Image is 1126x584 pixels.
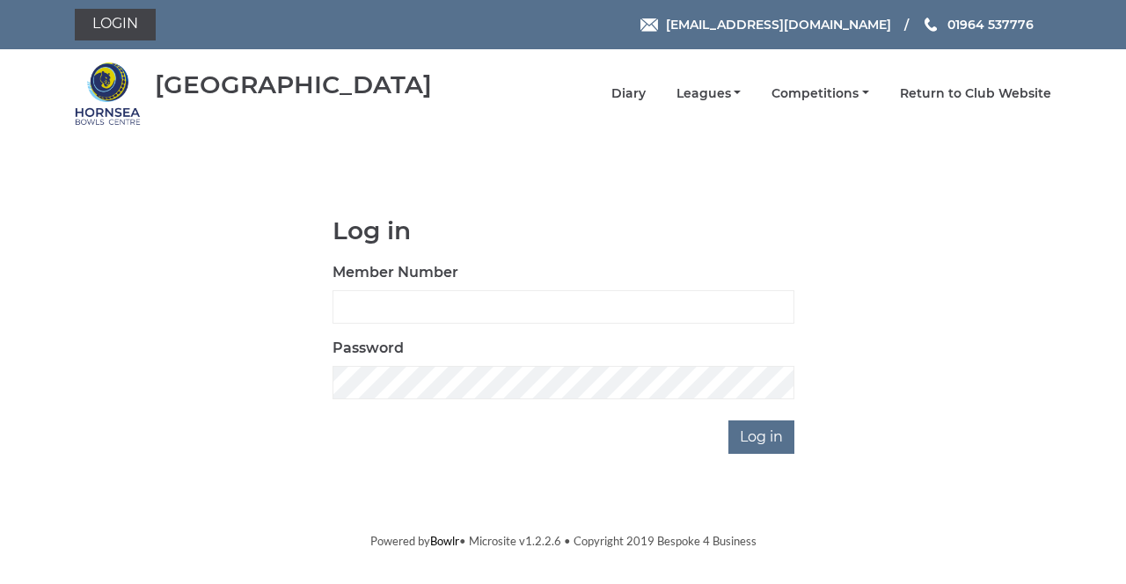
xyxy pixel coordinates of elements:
label: Member Number [333,262,458,283]
a: Bowlr [430,534,459,548]
a: Leagues [676,85,742,102]
span: 01964 537776 [947,17,1034,33]
img: Phone us [925,18,937,32]
a: Diary [611,85,646,102]
label: Password [333,338,404,359]
span: [EMAIL_ADDRESS][DOMAIN_NAME] [666,17,891,33]
a: Login [75,9,156,40]
span: Powered by • Microsite v1.2.2.6 • Copyright 2019 Bespoke 4 Business [370,534,757,548]
h1: Log in [333,217,794,245]
img: Hornsea Bowls Centre [75,61,141,127]
img: Email [640,18,658,32]
a: Competitions [771,85,869,102]
a: Email [EMAIL_ADDRESS][DOMAIN_NAME] [640,15,891,34]
a: Phone us 01964 537776 [922,15,1034,34]
div: [GEOGRAPHIC_DATA] [155,71,432,99]
a: Return to Club Website [900,85,1051,102]
input: Log in [728,420,794,454]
